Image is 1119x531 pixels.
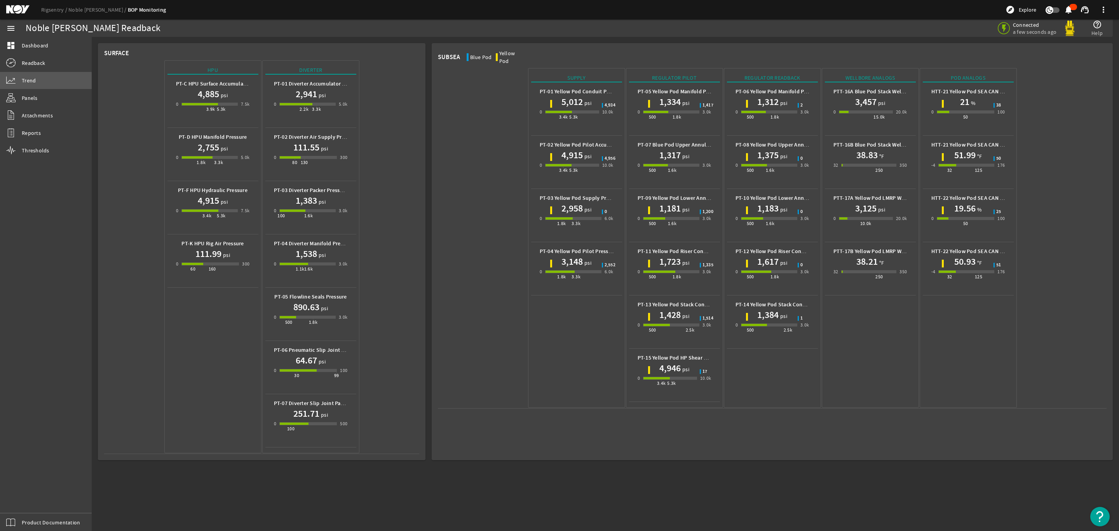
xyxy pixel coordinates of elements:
[931,108,934,116] div: 0
[540,248,617,255] b: PT-04 Yellow Pod Pilot Pressure
[274,154,276,161] div: 0
[702,263,713,267] span: 1,335
[317,251,326,259] span: psi
[659,362,681,374] h1: 4,946
[1062,21,1077,36] img: Yellowpod.svg
[1090,507,1110,526] button: Open Resource Center
[22,112,53,119] span: Attachments
[583,152,591,160] span: psi
[800,210,803,214] span: 0
[572,273,580,281] div: 3.3k
[960,96,969,108] h1: 21
[800,108,809,116] div: 3.0k
[736,301,866,308] b: PT-14 Yellow Pod Stack Connector Regulator Pressure
[241,207,250,215] div: 7.5k
[1094,0,1113,19] button: more_vert
[217,212,226,220] div: 5.3k
[736,88,822,95] b: PT-06 Yellow Pod Manifold Pressure
[681,152,689,160] span: psi
[340,420,347,428] div: 500
[638,301,756,308] b: PT-13 Yellow Pod Stack Connector Pilot Pressure
[736,268,738,276] div: 0
[296,248,317,260] h1: 1,538
[702,103,713,108] span: 1,417
[833,268,838,276] div: 32
[757,255,779,268] h1: 1,617
[1013,28,1056,35] span: a few seconds ago
[878,152,884,160] span: °F
[605,215,614,222] div: 6.0k
[241,100,250,108] div: 7.5k
[277,212,285,220] div: 100
[572,220,580,227] div: 3.3k
[673,273,682,281] div: 1.8k
[317,198,326,206] span: psi
[996,156,1001,161] span: 50
[339,260,348,268] div: 3.0k
[800,156,803,161] span: 0
[274,80,363,87] b: PT-01 Diverter Accumulator Pressure
[638,161,640,169] div: 0
[22,77,36,84] span: Trend
[833,248,952,255] b: PTT-17B Yellow Pod LMRP Wellbore Temperature
[22,519,80,526] span: Product Documentation
[167,66,258,75] div: HPU
[659,96,681,108] h1: 1,334
[702,268,711,276] div: 3.0k
[285,318,293,326] div: 500
[800,263,803,267] span: 0
[702,108,711,116] div: 3.0k
[800,215,809,222] div: 3.0k
[274,133,358,141] b: PT-02 Diverter Air Supply Pressure
[638,248,779,255] b: PT-11 Yellow Pod Riser Connector Regulator Pilot Pressure
[963,220,968,227] div: 50
[931,268,936,276] div: -4
[1019,6,1036,14] span: Explore
[702,316,713,321] span: 1,514
[975,273,982,281] div: 125
[6,24,16,33] mat-icon: menu
[294,372,299,379] div: 30
[766,220,775,227] div: 1.6k
[293,141,319,154] h1: 111.55
[296,265,305,273] div: 1.1k
[668,166,677,174] div: 1.6k
[954,202,976,215] h1: 19.56
[657,379,666,387] div: 3.4k
[176,207,178,215] div: 0
[659,202,681,215] h1: 1,181
[833,108,836,116] div: 0
[667,379,676,387] div: 5.3k
[638,215,640,222] div: 0
[209,265,216,273] div: 160
[649,326,656,334] div: 500
[301,159,308,166] div: 130
[540,194,622,202] b: PT-03 Yellow Pod Supply Pressure
[206,105,215,113] div: 3.9k
[681,312,689,320] span: psi
[540,268,542,276] div: 0
[800,161,809,169] div: 3.0k
[757,96,779,108] h1: 1,312
[700,374,711,382] div: 10.0k
[274,420,276,428] div: 0
[274,400,398,407] b: PT-07 Diverter Slip Joint Packer Hydraulic Pressure
[702,215,711,222] div: 3.0k
[219,198,228,206] span: psi
[877,99,885,107] span: psi
[877,206,885,213] span: psi
[856,255,878,268] h1: 38.21
[219,91,228,99] span: psi
[947,273,952,281] div: 32
[736,215,738,222] div: 0
[779,206,787,213] span: psi
[833,215,836,222] div: 0
[931,141,1035,148] b: HTT-21 Yellow Pod SEA CAN 1 Temperature
[583,206,591,213] span: psi
[1064,5,1073,14] mat-icon: notifications
[875,273,883,281] div: 250
[855,202,877,215] h1: 3,125
[860,220,871,227] div: 10.0k
[736,108,738,116] div: 0
[800,316,803,321] span: 1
